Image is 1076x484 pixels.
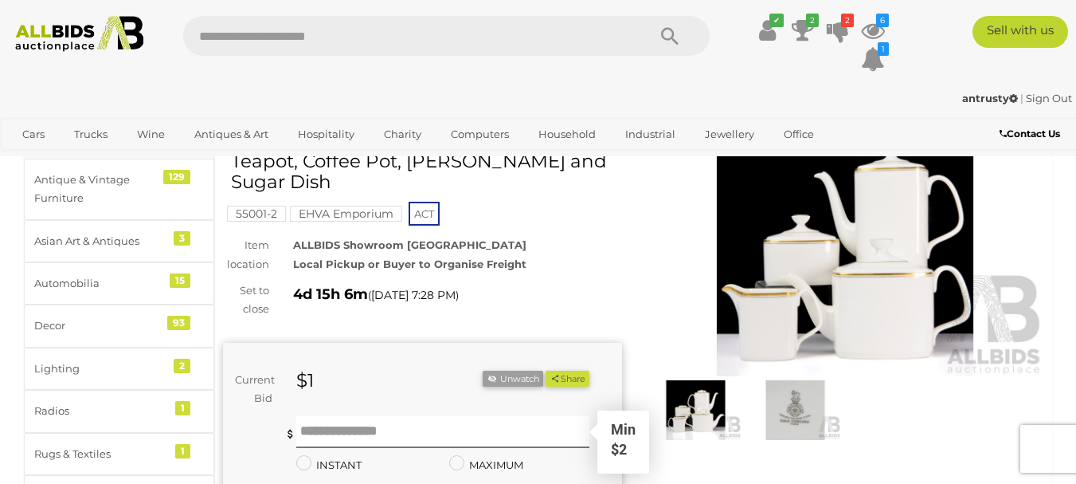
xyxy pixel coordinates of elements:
[876,14,889,27] i: 6
[861,45,885,73] a: 1
[174,231,190,246] div: 3
[1000,125,1064,143] a: Contact Us
[24,159,214,220] a: Antique & Vintage Furniture 129
[374,121,432,148] a: Charity
[288,121,365,148] a: Hospitality
[24,433,214,475] a: Rugs & Textiles 1
[841,14,854,27] i: 2
[167,316,190,330] div: 93
[211,236,281,273] div: Item location
[12,121,55,148] a: Cars
[1026,92,1072,104] a: Sign Out
[962,92,1018,104] strong: antrusty
[34,402,166,420] div: Radios
[223,371,284,408] div: Current Bid
[773,121,824,148] a: Office
[791,16,815,45] a: 2
[615,121,686,148] a: Industrial
[695,121,765,148] a: Jewellery
[211,281,281,319] div: Set to close
[756,16,780,45] a: ✔
[227,206,286,222] mark: 55001-2
[296,369,314,392] strong: $1
[861,16,885,45] a: 6
[630,16,710,56] button: Search
[24,262,214,305] a: Automobilia 15
[296,456,362,474] label: INSTANT
[290,207,402,220] a: EHVA Emporium
[878,42,889,56] i: 1
[24,220,214,262] a: Asian Art & Antiques 3
[293,238,526,251] strong: ALLBIDS Showroom [GEOGRAPHIC_DATA]
[40,122,198,157] h2: Antiques, Art & Memorabilia
[163,170,190,184] div: 129
[962,92,1020,104] a: antrusty
[483,371,543,388] li: Unwatch this item
[34,232,166,250] div: Asian Art & Antiques
[646,120,1045,377] img: Four Pieces Vintage Royal Doulton Porcelain in Concorde Comprising Lidded Teapot, Coffee Pot, Cre...
[769,14,784,27] i: ✔
[650,380,741,439] img: Four Pieces Vintage Royal Doulton Porcelain in Concorde Comprising Lidded Teapot, Coffee Pot, Cre...
[826,16,850,45] a: 2
[371,288,456,302] span: [DATE] 7:28 PM
[409,202,440,226] span: ACT
[64,121,118,148] a: Trucks
[1000,128,1060,140] b: Contact Us
[293,285,368,303] strong: 4d 15h 6m
[170,273,190,288] div: 15
[972,16,1068,48] a: Sell with us
[74,148,208,174] a: [GEOGRAPHIC_DATA]
[174,359,190,373] div: 2
[293,258,526,270] strong: Local Pickup or Buyer to Organise Freight
[34,360,166,378] div: Lighting
[449,456,523,474] label: MAXIMUM
[8,16,151,52] img: Allbids.com.au
[127,121,175,148] a: Wine
[12,148,65,174] a: Sports
[599,419,648,472] div: Min $2
[546,371,589,388] button: Share
[175,444,190,458] div: 1
[1020,92,1023,104] span: |
[528,121,606,148] a: Household
[184,121,279,148] a: Antiques & Art
[34,445,166,463] div: Rugs & Textiles
[24,348,214,390] a: Lighting 2
[368,289,459,301] span: ( )
[227,207,286,220] a: 55001-2
[34,274,166,293] div: Automobilia
[175,401,190,415] div: 1
[483,371,543,388] button: Unwatch
[290,206,402,222] mark: EHVA Emporium
[24,390,214,432] a: Radios 1
[24,305,214,347] a: Decor 93
[34,317,166,335] div: Decor
[231,112,618,192] h1: Four Pieces Vintage Royal Doulton Porcelain in Concorde Comprising Lidded Teapot, Coffee Pot, [PE...
[440,121,519,148] a: Computers
[34,171,166,208] div: Antique & Vintage Furniture
[806,14,819,27] i: 2
[749,380,841,439] img: Four Pieces Vintage Royal Doulton Porcelain in Concorde Comprising Lidded Teapot, Coffee Pot, Cre...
